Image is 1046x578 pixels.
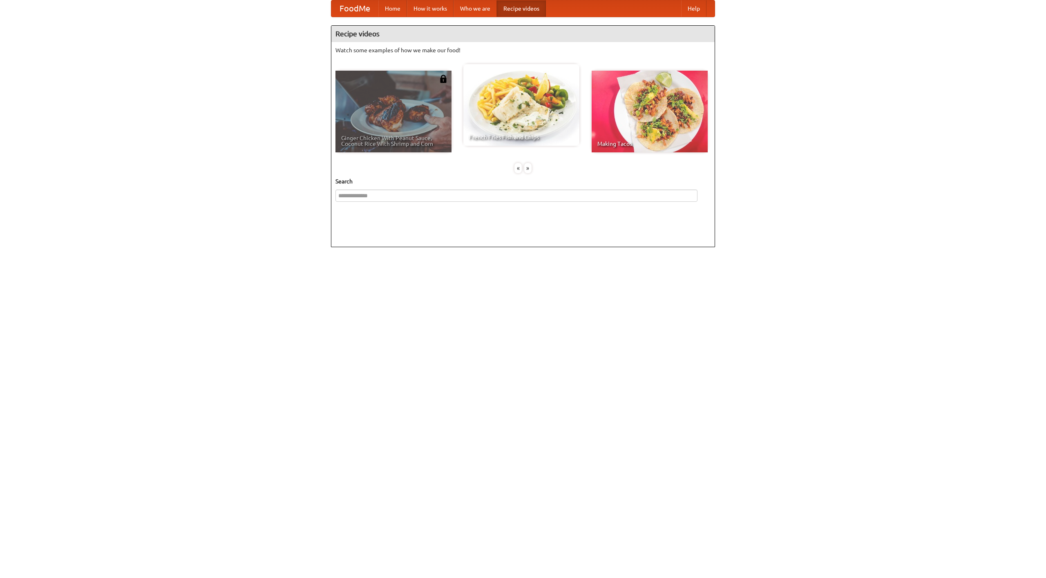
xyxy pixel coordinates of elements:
img: 483408.png [439,75,447,83]
h5: Search [335,177,711,185]
a: Home [378,0,407,17]
a: Who we are [454,0,497,17]
a: Help [681,0,706,17]
a: How it works [407,0,454,17]
a: Recipe videos [497,0,546,17]
h4: Recipe videos [331,26,715,42]
span: French Fries Fish and Chips [469,134,574,140]
p: Watch some examples of how we make our food! [335,46,711,54]
a: French Fries Fish and Chips [463,64,579,146]
a: Making Tacos [592,71,708,152]
a: FoodMe [331,0,378,17]
div: « [514,163,522,173]
div: » [524,163,532,173]
span: Making Tacos [597,141,702,147]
